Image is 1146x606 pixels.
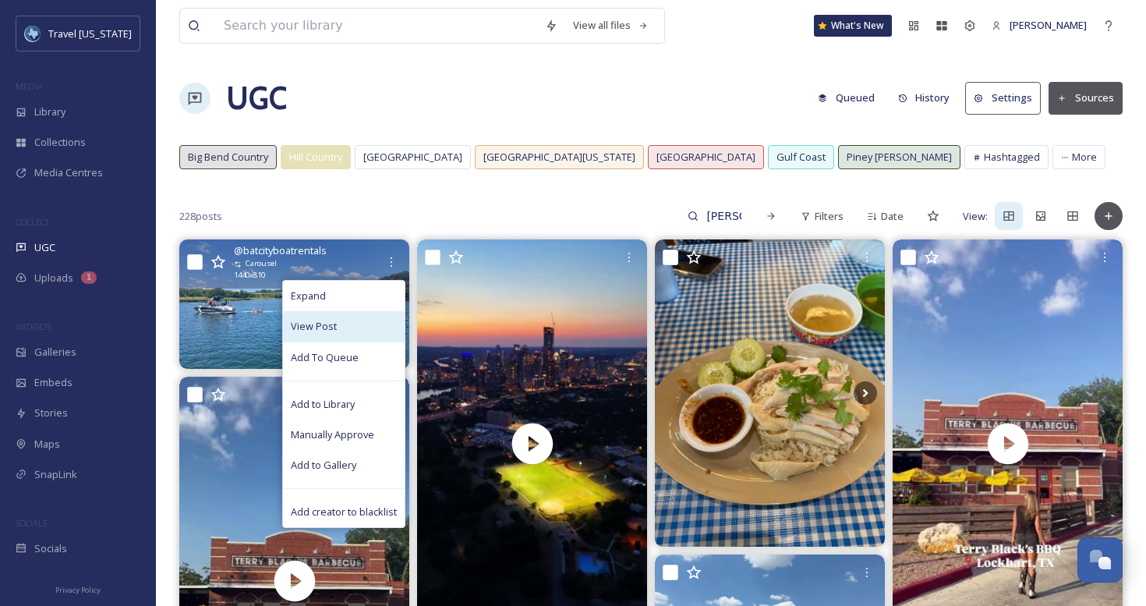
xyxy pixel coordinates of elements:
[656,150,755,165] span: [GEOGRAPHIC_DATA]
[34,240,55,255] span: UGC
[810,83,882,113] button: Queued
[16,517,47,529] span: SOCIALS
[55,579,101,598] a: Privacy Policy
[34,467,77,482] span: SnapLink
[810,83,890,113] a: Queued
[291,397,355,412] span: Add to Library
[226,75,287,122] a: UGC
[34,437,60,452] span: Maps
[984,10,1095,41] a: [PERSON_NAME]
[234,270,265,281] span: 1440 x 810
[699,200,749,232] input: Search
[984,150,1040,165] span: Hashtagged
[179,209,222,224] span: 228 posts
[289,150,342,165] span: Hill Country
[216,9,537,43] input: Search your library
[1049,82,1123,114] button: Sources
[34,406,68,420] span: Stories
[291,427,374,442] span: Manually Approve
[565,10,656,41] a: View all files
[48,27,132,41] span: Travel [US_STATE]
[291,350,359,365] span: Add To Queue
[483,150,635,165] span: [GEOGRAPHIC_DATA][US_STATE]
[291,319,337,334] span: View Post
[179,239,409,369] img: Thanks Dawn for bringing the #birthdayparty to #LakeAustin #ATX #Austin #Austin #Texas #LakeLife ...
[34,375,73,390] span: Embeds
[291,289,326,303] span: Expand
[34,165,103,180] span: Media Centres
[55,585,101,595] span: Privacy Policy
[25,26,41,41] img: images%20%281%29.jpeg
[81,271,97,284] div: 1
[965,82,1049,114] a: Settings
[963,209,988,224] span: View:
[34,135,86,150] span: Collections
[291,505,397,519] span: Add creator to blacklist
[890,83,966,113] a: History
[881,209,904,224] span: Date
[1072,150,1097,165] span: More
[234,243,327,258] span: @ batcityboatrentals
[965,82,1041,114] button: Settings
[34,541,67,556] span: Socials
[34,345,76,360] span: Galleries
[246,258,277,269] span: Carousel
[814,15,892,37] a: What's New
[1010,18,1087,32] span: [PERSON_NAME]
[34,105,65,119] span: Library
[890,83,958,113] button: History
[34,271,73,285] span: Uploads
[16,80,43,92] span: MEDIA
[16,321,51,332] span: WIDGETS
[847,150,952,165] span: Piney [PERSON_NAME]
[815,209,844,224] span: Filters
[363,150,462,165] span: [GEOGRAPHIC_DATA]
[16,216,49,228] span: COLLECT
[655,239,885,546] img: For anyone that has a craving for chicken rice , this place scratches the itch and it’s affordabl...
[188,150,268,165] span: Big Bend Country
[776,150,826,165] span: Gulf Coast
[1077,537,1123,583] button: Open Chat
[291,458,356,473] span: Add to Gallery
